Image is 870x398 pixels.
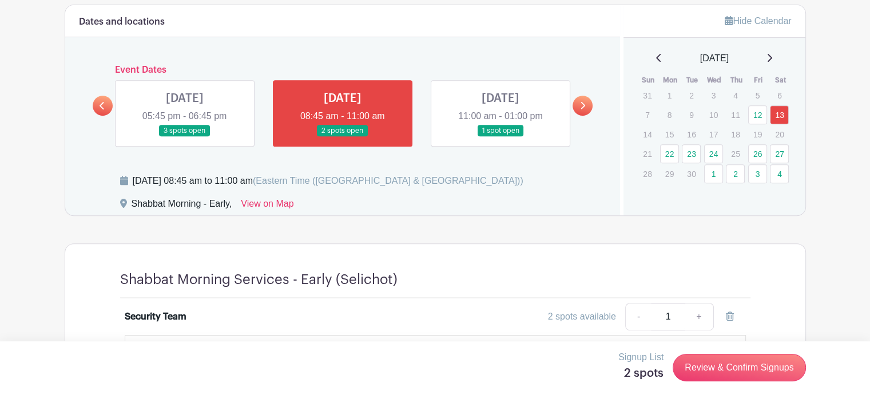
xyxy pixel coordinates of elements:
p: 8 [660,106,679,124]
th: Thu [725,74,748,86]
span: [DATE] [700,52,729,65]
a: Review & Confirm Signups [673,354,805,381]
a: 24 [704,144,723,163]
th: Sat [769,74,792,86]
th: Sun [637,74,660,86]
p: 21 [638,145,657,163]
a: 26 [748,144,767,163]
a: 27 [770,144,789,163]
p: 11 [726,106,745,124]
h5: 2 spots [618,367,664,380]
a: - [625,303,651,330]
div: Shabbat Morning - Early, [132,197,232,215]
h4: Shabbat Morning Services - Early (Selichot) [120,271,398,288]
a: 23 [682,144,701,163]
p: 19 [748,125,767,143]
p: 1 [660,86,679,104]
p: 25 [726,145,745,163]
a: View on Map [241,197,293,215]
p: [PERSON_NAME] [147,340,223,354]
p: 9 [682,106,701,124]
p: 5 [748,86,767,104]
div: x 1 [714,340,726,354]
a: Hide Calendar [725,16,791,26]
p: 14 [638,125,657,143]
th: Mon [660,74,682,86]
p: 3 [704,86,723,104]
p: 29 [660,165,679,183]
a: 12 [748,105,767,124]
p: 28 [638,165,657,183]
p: 6 [770,86,789,104]
p: 2 [682,86,701,104]
th: Wed [704,74,726,86]
p: 4 [726,86,745,104]
p: 31 [638,86,657,104]
div: [DATE] 08:45 am to 11:00 am [133,174,523,188]
p: 20 [770,125,789,143]
a: 22 [660,144,679,163]
p: 30 [682,165,701,183]
p: 17 [704,125,723,143]
p: Signup List [618,350,664,364]
h6: Dates and locations [79,17,165,27]
a: 13 [770,105,789,124]
a: 1 [704,164,723,183]
p: 18 [726,125,745,143]
span: (Eastern Time ([GEOGRAPHIC_DATA] & [GEOGRAPHIC_DATA])) [253,176,523,186]
th: Tue [681,74,704,86]
a: 2 [726,164,745,183]
a: 4 [770,164,789,183]
p: 7 [638,106,657,124]
h6: Event Dates [113,65,573,76]
a: 3 [748,164,767,183]
p: 15 [660,125,679,143]
th: Fri [748,74,770,86]
p: 10 [704,106,723,124]
p: 16 [682,125,701,143]
a: + [685,303,713,330]
div: 2 spots available [548,310,616,324]
div: Security Team [125,310,186,324]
